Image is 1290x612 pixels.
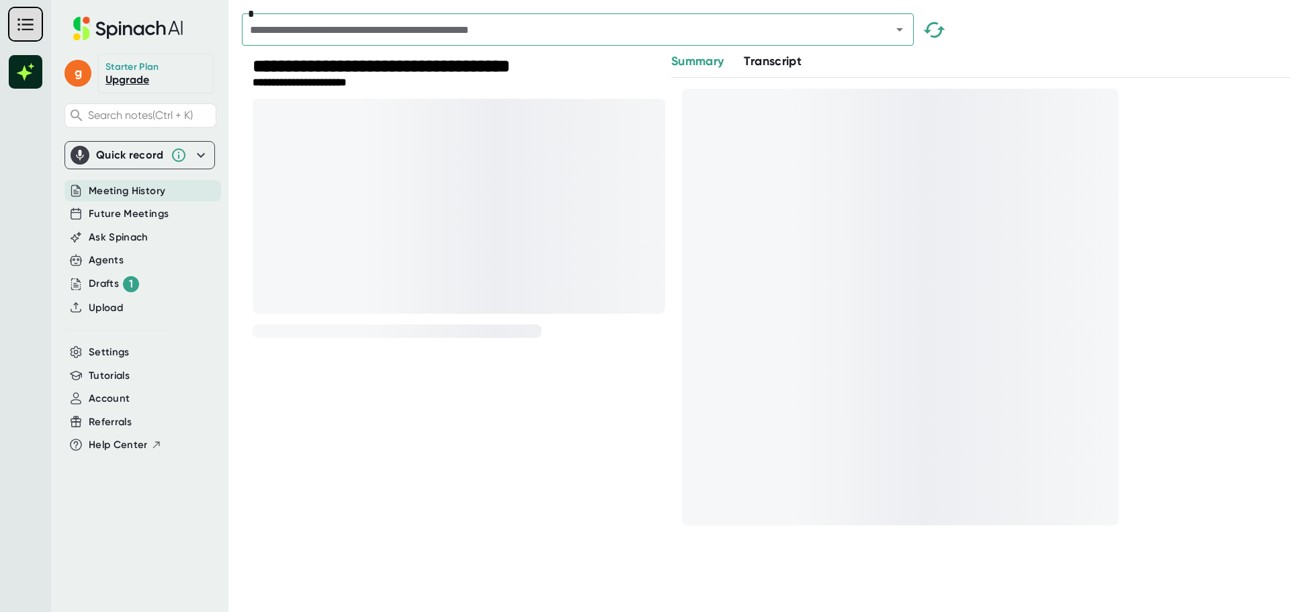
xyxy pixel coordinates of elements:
div: Quick record [71,142,209,169]
button: Upload [89,300,123,316]
button: Drafts 1 [89,276,139,292]
div: Starter Plan [105,61,159,73]
span: g [64,60,91,87]
div: Drafts [89,276,139,292]
span: Search notes (Ctrl + K) [88,109,193,122]
button: Settings [89,345,130,360]
div: Quick record [96,148,164,162]
div: 1 [123,276,139,292]
button: Future Meetings [89,206,169,222]
button: Ask Spinach [89,230,148,245]
button: Help Center [89,437,162,453]
button: Meeting History [89,183,165,199]
a: Upgrade [105,73,149,86]
span: Transcript [744,54,802,69]
button: Tutorials [89,368,130,384]
button: Account [89,391,130,406]
button: Open [890,20,909,39]
span: Summary [671,54,724,69]
button: Summary [671,52,724,71]
button: Referrals [89,414,132,430]
button: Transcript [744,52,802,71]
button: Agents [89,253,124,268]
span: Help Center [89,437,148,453]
